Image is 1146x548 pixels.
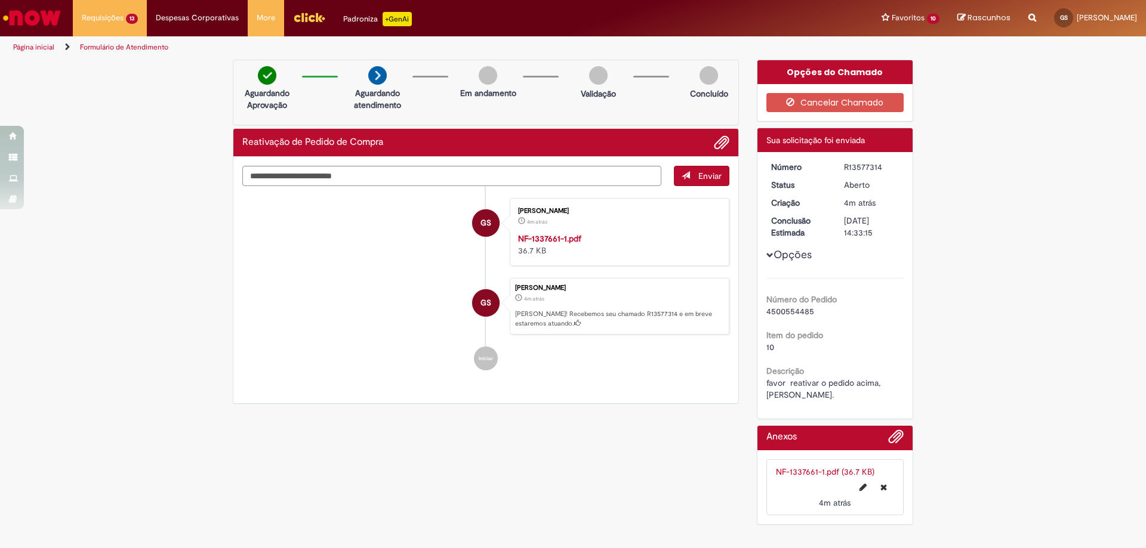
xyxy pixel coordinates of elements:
button: Excluir NF-1337661-1.pdf [873,478,894,497]
div: R13577314 [844,161,899,173]
span: 4m atrás [524,295,544,302]
img: img-circle-grey.png [479,66,497,85]
span: 10 [766,342,774,352]
p: +GenAi [383,12,412,26]
ul: Histórico de tíquete [242,186,729,383]
time: 29/09/2025 14:33:12 [524,295,544,302]
a: NF-1337661-1.pdf [518,233,581,244]
button: Adicionar anexos [888,429,904,450]
dt: Status [762,179,836,191]
p: Concluído [690,88,728,100]
time: 29/09/2025 14:33:07 [527,218,547,225]
span: More [257,12,275,24]
div: Padroniza [343,12,412,26]
a: Formulário de Atendimento [80,42,168,52]
a: Página inicial [13,42,54,52]
a: Rascunhos [957,13,1011,24]
img: click_logo_yellow_360x200.png [293,8,325,26]
time: 29/09/2025 14:33:12 [844,197,876,208]
img: check-circle-green.png [258,66,276,85]
p: Aguardando atendimento [349,87,406,111]
img: ServiceNow [1,6,63,30]
span: GS [480,209,491,237]
span: [PERSON_NAME] [1077,13,1137,23]
div: 36.7 KB [518,233,717,256]
dt: Conclusão Estimada [762,215,836,239]
b: Descrição [766,366,804,376]
span: GS [1060,14,1068,21]
img: img-circle-grey.png [589,66,608,85]
div: Graciete Barbosa Da Silva [472,209,500,237]
p: Validação [581,88,616,100]
span: 4m atrás [819,497,851,508]
span: Favoritos [892,12,925,24]
div: Opções do Chamado [757,60,913,84]
img: arrow-next.png [368,66,387,85]
span: Sua solicitação foi enviada [766,135,865,145]
textarea: Digite sua mensagem aqui... [242,166,661,186]
div: [PERSON_NAME] [518,208,717,215]
div: 29/09/2025 14:33:12 [844,197,899,209]
div: Aberto [844,179,899,191]
button: Cancelar Chamado [766,93,904,112]
h2: Reativação de Pedido de Compra Histórico de tíquete [242,137,383,148]
div: [PERSON_NAME] [515,284,723,292]
span: Despesas Corporativas [156,12,239,24]
span: favor reativar o pedido acima,[PERSON_NAME]. [766,377,880,400]
span: Enviar [698,171,722,181]
ul: Trilhas de página [9,36,755,58]
button: Enviar [674,166,729,186]
time: 29/09/2025 14:33:07 [819,497,851,508]
b: Item do pedido [766,330,823,340]
h2: Anexos [766,432,797,442]
span: 4m atrás [527,218,547,225]
dt: Número [762,161,836,173]
dt: Criação [762,197,836,209]
button: Adicionar anexos [714,135,729,150]
p: Aguardando Aprovação [238,87,296,111]
button: Editar nome de arquivo NF-1337661-1.pdf [852,478,874,497]
a: NF-1337661-1.pdf (36.7 KB) [776,466,874,477]
li: Graciete Barbosa Da Silva [242,278,729,335]
span: 13 [126,14,138,24]
p: [PERSON_NAME]! Recebemos seu chamado R13577314 e em breve estaremos atuando. [515,309,723,328]
b: Número do Pedido [766,294,837,305]
span: 4m atrás [844,197,876,208]
span: Rascunhos [968,12,1011,23]
span: Requisições [82,12,124,24]
div: [DATE] 14:33:15 [844,215,899,239]
div: Graciete Barbosa Da Silva [472,289,500,317]
span: 4500554485 [766,306,814,317]
p: Em andamento [460,87,516,99]
span: 10 [927,14,939,24]
img: img-circle-grey.png [700,66,718,85]
span: GS [480,289,491,317]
